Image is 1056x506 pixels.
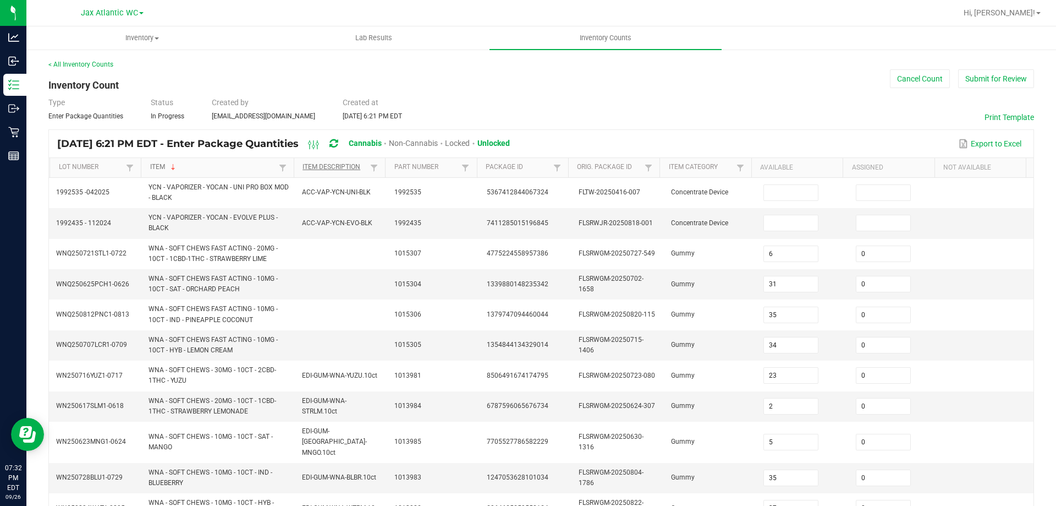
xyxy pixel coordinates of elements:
[5,493,21,501] p: 09/26
[394,188,421,196] span: 1992535
[394,438,421,445] span: 1013985
[487,219,548,227] span: 7411285015196845
[487,372,548,379] span: 8506491674174795
[5,463,21,493] p: 07:32 PM EDT
[212,112,315,120] span: [EMAIL_ADDRESS][DOMAIN_NAME]
[56,438,126,445] span: WN250623MNG1-0624
[389,139,438,148] span: Non-Cannabis
[302,397,346,415] span: EDI-GUM-WNA-STRLM.10ct
[302,474,376,481] span: EDI-GUM-WNA-BLBR.10ct
[56,280,129,288] span: WNQ250625PCH1-0626
[751,158,843,178] th: Available
[343,112,402,120] span: [DATE] 6:21 PM EDT
[579,249,655,257] span: FLSRWGM-20250727-549
[734,161,747,175] a: Filter
[487,249,548,257] span: 4775224558957386
[671,438,695,445] span: Gummy
[477,139,510,148] span: Unlocked
[48,98,65,107] span: Type
[148,214,278,232] span: YCN - VAPORIZER - YOCAN - EVOLVE PLUS - BLACK
[367,161,381,175] a: Filter
[579,402,655,410] span: FLSRWGM-20250624-307
[302,427,367,456] span: EDI-GUM-[GEOGRAPHIC_DATA]-MNGO.10ct
[151,112,184,120] span: In Progress
[123,161,136,175] a: Filter
[565,33,646,43] span: Inventory Counts
[212,98,249,107] span: Created by
[56,474,123,481] span: WN250728BLU1-0729
[459,161,472,175] a: Filter
[671,402,695,410] span: Gummy
[148,433,273,451] span: WNA - SOFT CHEWS - 10MG - 10CT - SAT - MANGO
[394,163,459,172] a: Part NumberSortable
[349,139,382,148] span: Cannabis
[48,61,113,68] a: < All Inventory Counts
[487,402,548,410] span: 6787596065676734
[148,244,278,263] span: WNA - SOFT CHEWS FAST ACTING - 20MG - 10CT - 1CBD-1THC - STRAWBERRY LIME
[81,8,138,18] span: Jax Atlantic WC
[487,438,548,445] span: 7705527786582229
[56,341,127,349] span: WNQ250707LCR1-0709
[56,249,127,257] span: WNQ250721STL1-0722
[579,311,655,318] span: FLSRWGM-20250820-115
[302,163,367,172] a: Item DescriptionSortable
[276,161,289,175] a: Filter
[579,336,643,354] span: FLSRWGM-20250715-1406
[343,98,378,107] span: Created at
[8,150,19,161] inline-svg: Reports
[148,183,289,202] span: YCN - VAPORIZER - YOCAN - UNI PRO BOX MOD - BLACK
[577,163,642,172] a: Orig. Package IdSortable
[59,163,124,172] a: Lot NumberSortable
[394,249,421,257] span: 1015307
[150,163,276,172] a: ItemSortable
[148,397,276,415] span: WNA - SOFT CHEWS - 20MG - 10CT - 1CBD-1THC - STRAWBERRY LEMONADE
[48,79,119,91] span: Inventory Count
[8,103,19,114] inline-svg: Outbound
[148,305,278,323] span: WNA - SOFT CHEWS FAST ACTING - 10MG - 10CT - IND - PINEAPPLE COCONUT
[490,26,721,50] a: Inventory Counts
[487,280,548,288] span: 1339880148235342
[302,188,371,196] span: ACC-VAP-YCN-UNI-BLK
[671,311,695,318] span: Gummy
[148,366,276,384] span: WNA - SOFT CHEWS - 30MG - 10CT - 2CBD-1THC - YUZU
[8,127,19,138] inline-svg: Retail
[148,275,278,293] span: WNA - SOFT CHEWS FAST ACTING - 10MG - 10CT - SAT - ORCHARD PEACH
[56,188,109,196] span: 1992535 -042025
[394,280,421,288] span: 1015304
[8,32,19,43] inline-svg: Analytics
[8,79,19,90] inline-svg: Inventory
[148,469,272,487] span: WNA - SOFT CHEWS - 10MG - 10CT - IND - BLUEBERRY
[394,341,421,349] span: 1015305
[26,26,258,50] a: Inventory
[671,249,695,257] span: Gummy
[890,69,950,88] button: Cancel Count
[551,161,564,175] a: Filter
[642,161,655,175] a: Filter
[487,474,548,481] span: 1247053628101034
[671,372,695,379] span: Gummy
[48,112,123,120] span: Enter Package Quantities
[671,341,695,349] span: Gummy
[671,188,728,196] span: Concentrate Device
[11,418,44,451] iframe: Resource center
[579,219,653,227] span: FLSRWJR-20250818-001
[394,372,421,379] span: 1013981
[151,98,173,107] span: Status
[985,112,1034,123] button: Print Template
[57,134,518,154] div: [DATE] 6:21 PM EDT - Enter Package Quantities
[579,433,643,451] span: FLSRWGM-20250630-1316
[579,469,643,487] span: FLSRWGM-20250804-1786
[56,402,124,410] span: WN250617SLM1-0618
[579,188,640,196] span: FLTW-20250416-007
[671,219,728,227] span: Concentrate Device
[964,8,1035,17] span: Hi, [PERSON_NAME]!
[487,341,548,349] span: 1354844134329014
[169,163,178,172] span: Sortable
[671,474,695,481] span: Gummy
[394,402,421,410] span: 1013984
[669,163,734,172] a: Item CategorySortable
[8,56,19,67] inline-svg: Inbound
[56,219,111,227] span: 1992435 - 112024
[302,372,377,379] span: EDI-GUM-WNA-YUZU.10ct
[56,311,129,318] span: WNQ250812PNC1-0813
